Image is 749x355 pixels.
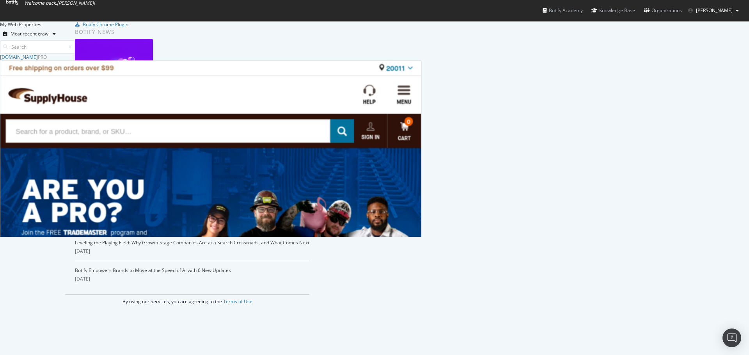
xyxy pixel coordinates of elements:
[11,32,50,36] div: Most recent crawl
[543,7,583,14] div: Botify Academy
[75,39,153,101] img: What Happens When ChatGPT Is Your Holiday Shopper?
[223,298,252,305] a: Terms of Use
[696,7,733,14] span: Alejandra Roca
[644,7,682,14] div: Organizations
[75,21,128,28] a: Botify Chrome Plugin
[75,28,309,36] div: Botify news
[722,329,741,347] div: Open Intercom Messenger
[38,54,47,60] div: Pro
[75,276,309,283] div: [DATE]
[75,248,309,255] div: [DATE]
[75,239,309,246] a: Leveling the Playing Field: Why Growth-Stage Companies Are at a Search Crossroads, and What Comes...
[83,21,128,28] div: Botify Chrome Plugin
[682,4,745,17] button: [PERSON_NAME]
[591,7,635,14] div: Knowledge Base
[65,294,309,305] div: By using our Services, you are agreeing to the
[75,267,231,274] a: Botify Empowers Brands to Move at the Speed of AI with 6 New Updates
